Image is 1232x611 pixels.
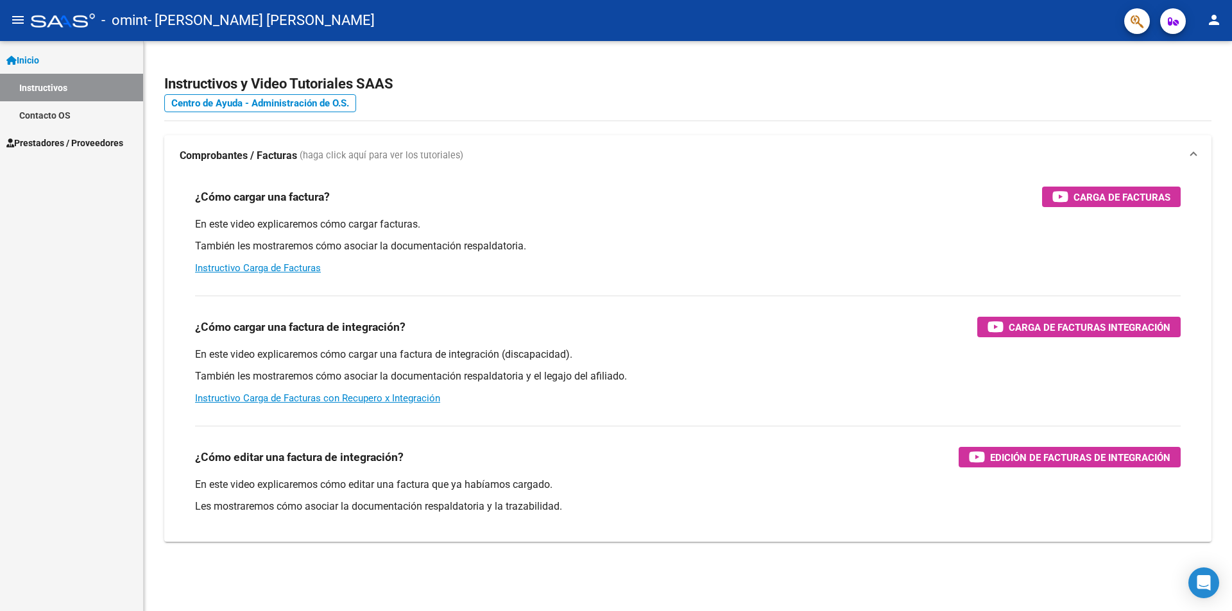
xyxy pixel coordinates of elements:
[195,499,1181,514] p: Les mostraremos cómo asociar la documentación respaldatoria y la trazabilidad.
[164,72,1211,96] h2: Instructivos y Video Tutoriales SAAS
[195,188,330,206] h3: ¿Cómo cargar una factura?
[195,262,321,274] a: Instructivo Carga de Facturas
[1009,319,1170,335] span: Carga de Facturas Integración
[180,149,297,163] strong: Comprobantes / Facturas
[148,6,375,35] span: - [PERSON_NAME] [PERSON_NAME]
[195,369,1181,383] p: También les mostraremos cómo asociar la documentación respaldatoria y el legajo del afiliado.
[195,217,1181,231] p: En este video explicaremos cómo cargar facturas.
[1074,189,1170,205] span: Carga de Facturas
[1206,12,1222,28] mat-icon: person
[195,392,440,404] a: Instructivo Carga de Facturas con Recupero x Integración
[1042,187,1181,207] button: Carga de Facturas
[164,176,1211,542] div: Comprobantes / Facturas (haga click aquí para ver los tutoriales)
[164,94,356,112] a: Centro de Ayuda - Administración de O.S.
[195,448,404,466] h3: ¿Cómo editar una factura de integración?
[101,6,148,35] span: - omint
[195,239,1181,253] p: También les mostraremos cómo asociar la documentación respaldatoria.
[977,317,1181,337] button: Carga de Facturas Integración
[6,136,123,150] span: Prestadores / Proveedores
[164,135,1211,176] mat-expansion-panel-header: Comprobantes / Facturas (haga click aquí para ver los tutoriales)
[195,318,406,336] h3: ¿Cómo cargar una factura de integración?
[195,347,1181,362] p: En este video explicaremos cómo cargar una factura de integración (discapacidad).
[10,12,26,28] mat-icon: menu
[6,53,39,67] span: Inicio
[1188,567,1219,598] div: Open Intercom Messenger
[959,447,1181,467] button: Edición de Facturas de integración
[300,149,463,163] span: (haga click aquí para ver los tutoriales)
[195,478,1181,492] p: En este video explicaremos cómo editar una factura que ya habíamos cargado.
[990,449,1170,465] span: Edición de Facturas de integración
